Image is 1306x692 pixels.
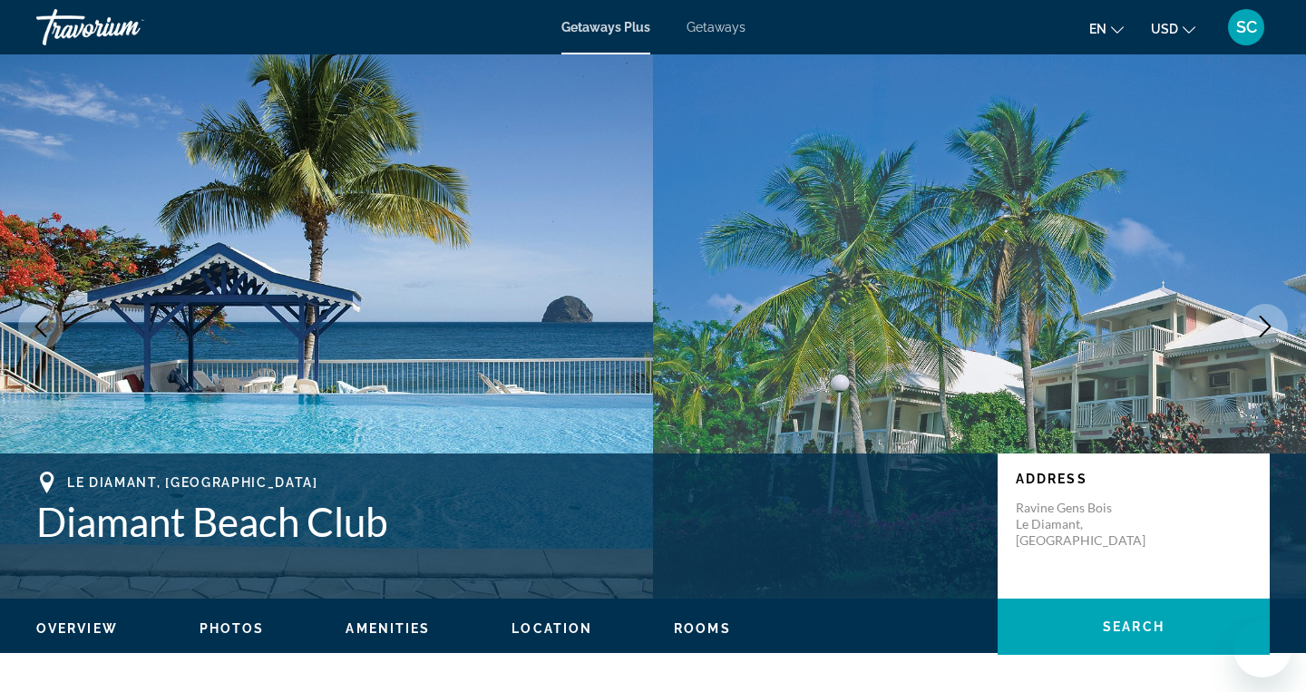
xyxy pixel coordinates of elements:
[674,621,731,636] span: Rooms
[1016,500,1161,549] p: Ravine Gens Bois Le Diamant, [GEOGRAPHIC_DATA]
[1243,304,1288,349] button: Next image
[1151,22,1178,36] span: USD
[346,620,430,637] button: Amenities
[1089,15,1124,42] button: Change language
[1236,18,1257,36] span: SC
[1089,22,1106,36] span: en
[561,20,650,34] a: Getaways Plus
[1016,472,1252,486] p: Address
[1151,15,1195,42] button: Change currency
[512,621,592,636] span: Location
[36,620,118,637] button: Overview
[200,621,265,636] span: Photos
[36,4,218,51] a: Travorium
[36,621,118,636] span: Overview
[687,20,746,34] a: Getaways
[1233,619,1291,677] iframe: Bouton de lancement de la fenêtre de messagerie
[674,620,731,637] button: Rooms
[200,620,265,637] button: Photos
[1223,8,1270,46] button: User Menu
[998,599,1270,655] button: Search
[1103,619,1165,634] span: Search
[67,475,318,490] span: Le Diamant, [GEOGRAPHIC_DATA]
[346,621,430,636] span: Amenities
[36,498,979,545] h1: Diamant Beach Club
[18,304,63,349] button: Previous image
[512,620,592,637] button: Location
